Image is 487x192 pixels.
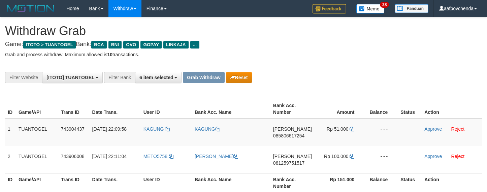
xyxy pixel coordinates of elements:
[192,99,270,119] th: Bank Acc. Name
[107,52,112,57] strong: 10
[91,41,106,49] span: BCA
[141,99,192,119] th: User ID
[143,126,170,132] a: KAGUNG
[61,126,85,132] span: 743904437
[5,99,16,119] th: ID
[451,126,465,132] a: Reject
[364,119,398,146] td: - - -
[5,119,16,146] td: 1
[190,41,199,49] span: ...
[104,72,135,83] div: Filter Bank
[183,72,224,83] button: Grab Withdraw
[327,126,349,132] span: Rp 51.000
[273,154,312,159] span: [PERSON_NAME]
[61,154,85,159] span: 743906008
[350,126,354,132] a: Copy 51000 to clipboard
[273,133,304,138] span: Copy 085806617254 to clipboard
[139,75,173,80] span: 6 item selected
[58,99,90,119] th: Trans ID
[195,126,220,132] a: KAGUNG
[123,41,139,49] span: OVO
[364,99,398,119] th: Balance
[195,154,238,159] a: [PERSON_NAME]
[273,126,312,132] span: [PERSON_NAME]
[424,126,442,132] a: Approve
[398,99,422,119] th: Status
[5,41,482,48] h4: Game: Bank:
[16,99,58,119] th: Game/API
[424,154,442,159] a: Approve
[16,119,58,146] td: TUANTOGEL
[313,4,346,13] img: Feedback.jpg
[108,41,122,49] span: BNI
[364,146,398,173] td: - - -
[273,160,304,166] span: Copy 081259751517 to clipboard
[270,99,315,119] th: Bank Acc. Number
[5,72,42,83] div: Filter Website
[395,4,428,13] img: panduan.png
[5,146,16,173] td: 2
[163,41,189,49] span: LINKAJA
[135,72,182,83] button: 6 item selected
[92,154,127,159] span: [DATE] 22:11:04
[451,154,465,159] a: Reject
[23,41,76,49] span: ITOTO > TUANTOGEL
[46,75,94,80] span: [ITOTO] TUANTOGEL
[143,154,173,159] a: METO5758
[422,99,482,119] th: Action
[92,126,127,132] span: [DATE] 22:09:58
[350,154,354,159] a: Copy 100000 to clipboard
[226,72,252,83] button: Reset
[5,24,482,38] h1: Withdraw Grab
[324,154,348,159] span: Rp 100.000
[16,146,58,173] td: TUANTOGEL
[140,41,162,49] span: GOPAY
[5,3,56,13] img: MOTION_logo.png
[380,2,389,8] span: 28
[143,126,164,132] span: KAGUNG
[143,154,167,159] span: METO5758
[315,99,364,119] th: Amount
[42,72,103,83] button: [ITOTO] TUANTOGEL
[90,99,141,119] th: Date Trans.
[356,4,385,13] img: Button%20Memo.svg
[5,51,482,58] p: Grab and process withdraw. Maximum allowed is transactions.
